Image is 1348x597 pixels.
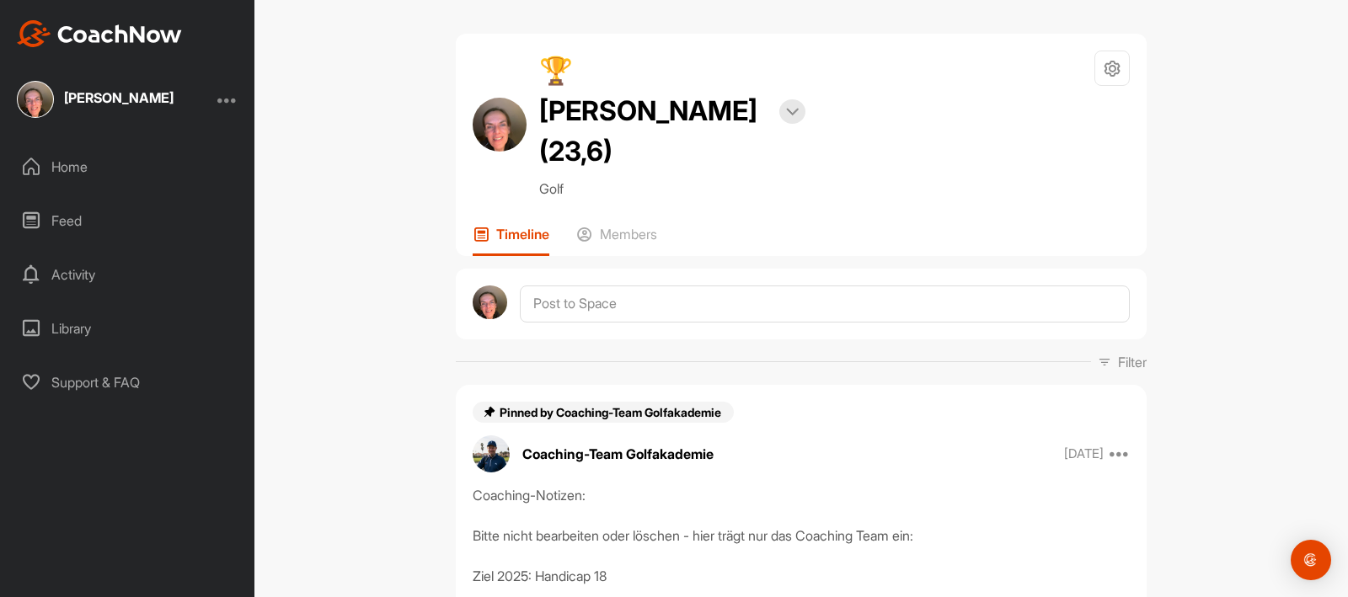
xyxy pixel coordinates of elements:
[600,226,657,243] p: Members
[496,226,549,243] p: Timeline
[64,91,174,104] div: [PERSON_NAME]
[1291,540,1331,580] div: Open Intercom Messenger
[1064,445,1104,462] p: [DATE]
[1118,352,1147,372] p: Filter
[17,20,182,47] img: CoachNow
[483,405,496,418] img: pin
[786,108,799,116] img: arrow-down
[9,200,247,242] div: Feed
[522,444,714,464] p: Coaching-Team Golfakademie
[9,361,247,403] div: Support & FAQ
[9,307,247,349] div: Library
[9,146,247,188] div: Home
[473,435,510,472] img: avatar
[539,179,805,199] p: Golf
[473,98,527,152] img: avatar
[9,253,247,296] div: Activity
[17,81,54,118] img: square_21a8955c46f6345e79b892bb0d440da5.jpg
[539,51,767,172] h2: 🏆 [PERSON_NAME] (23,6)
[500,405,724,419] span: Pinned by Coaching-Team Golfakademie
[473,285,507,320] img: avatar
